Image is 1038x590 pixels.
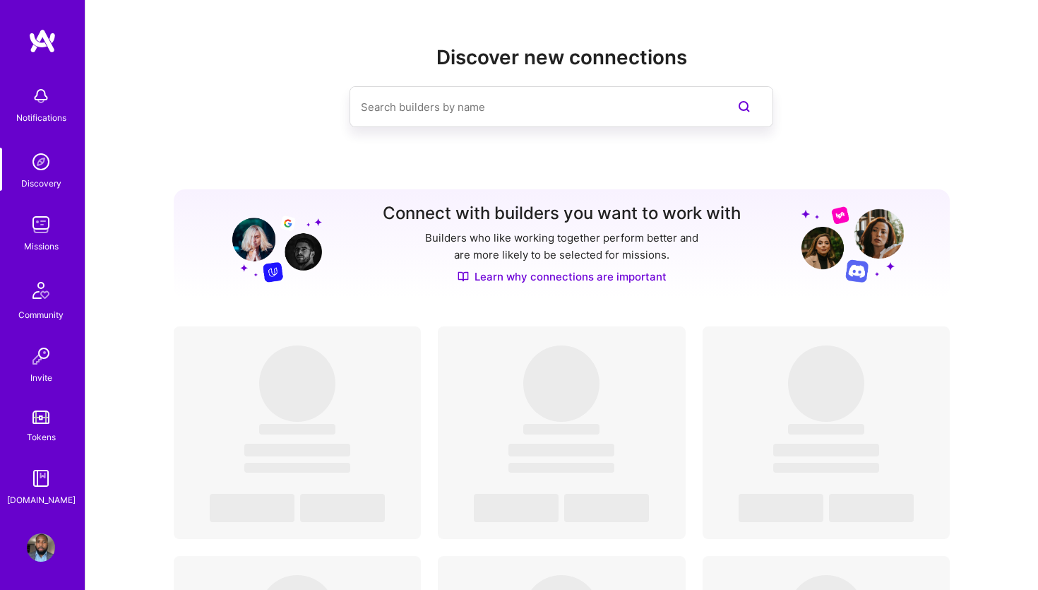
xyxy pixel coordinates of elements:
img: Invite [27,342,55,370]
span: ‌ [773,444,879,456]
p: Builders who like working together perform better and are more likely to be selected for missions. [422,230,701,264]
img: discovery [27,148,55,176]
span: ‌ [788,346,864,422]
span: ‌ [474,494,559,522]
img: bell [27,82,55,110]
a: Learn why connections are important [458,269,667,284]
span: ‌ [244,463,350,473]
i: icon SearchPurple [736,98,753,115]
img: User Avatar [27,533,55,562]
span: ‌ [739,494,823,522]
img: Grow your network [801,206,904,283]
span: ‌ [508,444,614,456]
div: Notifications [16,110,66,125]
img: Discover [458,271,469,283]
div: [DOMAIN_NAME] [7,492,76,507]
div: Discovery [21,176,61,191]
img: teamwork [27,211,55,239]
span: ‌ [259,424,335,435]
a: User Avatar [23,533,59,562]
div: Tokens [27,430,56,444]
div: Community [18,307,64,322]
span: ‌ [259,346,335,422]
span: ‌ [523,346,599,422]
input: Search builders by name [361,89,705,125]
div: Invite [30,370,52,385]
span: ‌ [210,494,294,522]
span: ‌ [773,463,879,473]
span: ‌ [508,463,614,473]
span: ‌ [788,424,864,435]
span: ‌ [300,494,385,522]
h3: Connect with builders you want to work with [383,203,741,224]
img: Community [24,273,58,307]
img: Grow your network [220,205,322,283]
img: logo [28,28,56,54]
span: ‌ [523,424,599,435]
span: ‌ [564,494,649,522]
div: Missions [24,239,59,254]
span: ‌ [244,444,350,456]
img: guide book [27,464,55,492]
h2: Discover new connections [174,46,950,69]
img: tokens [32,411,49,424]
span: ‌ [829,494,914,522]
